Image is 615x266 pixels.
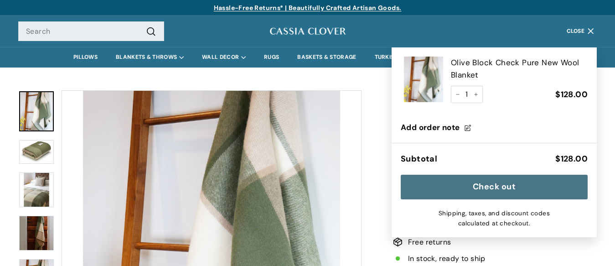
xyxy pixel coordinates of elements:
span: Free returns [408,236,451,248]
summary: WALL DECOR [193,47,255,68]
img: Olive Block Check Pure New Wool Blanket [19,140,54,164]
button: Reduce item quantity by one [451,86,465,103]
a: Olive Block Check Pure New Wool Blanket [451,57,588,81]
small: Shipping, taxes, and discount codes calculated at checkout. [428,209,560,229]
img: Olive Block Check Pure New Wool Blanket [19,216,54,250]
a: PILLOWS [64,47,107,68]
label: Add order note [401,121,588,134]
div: Subtotal [401,152,437,166]
a: Olive Block Check Pure New Wool Blanket [19,91,54,131]
img: Olive Block Check Pure New Wool Blanket [19,172,54,207]
a: Hassle-Free Returns* | Beautifully Crafted Artisan Goods. [214,4,402,12]
summary: TURKISH TOWELS & MORE [366,47,463,68]
div: $128.00 [555,152,588,166]
img: Olive Block Check Pure New Wool Blanket [401,57,446,102]
button: Increase item quantity by one [469,86,483,103]
button: Close [561,18,603,45]
span: Close [567,28,585,34]
button: Check out [401,175,588,199]
input: Search [18,21,164,42]
span: In stock, ready to ship [408,253,486,265]
span: $128.00 [555,89,588,100]
a: BASKETS & STORAGE [288,47,365,68]
a: RUGS [255,47,288,68]
summary: BLANKETS & THROWS [107,47,193,68]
